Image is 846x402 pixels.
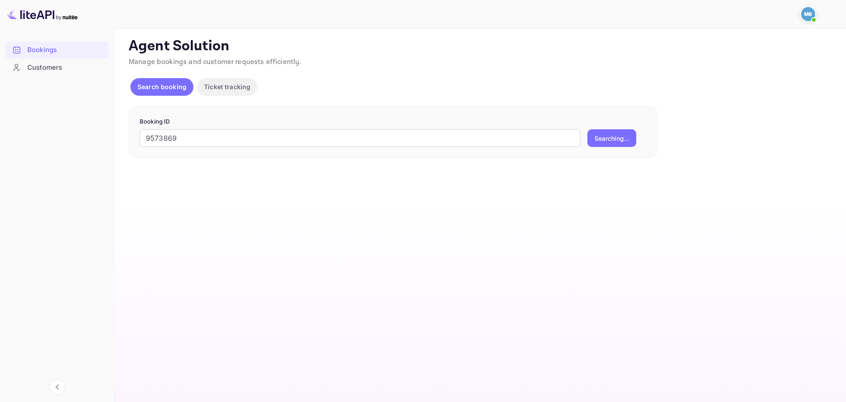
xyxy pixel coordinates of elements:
a: Bookings [5,41,109,58]
button: Searching... [587,129,636,147]
div: Customers [27,63,104,73]
p: Agent Solution [129,38,830,55]
div: Bookings [5,41,109,59]
input: Enter Booking ID (e.g., 63782194) [140,129,580,147]
img: LiteAPI logo [7,7,78,21]
img: Mohcine Belkhir [801,7,815,21]
div: Bookings [27,45,104,55]
span: Manage bookings and customer requests efficiently. [129,57,301,67]
button: Collapse navigation [49,379,65,395]
div: Customers [5,59,109,76]
p: Ticket tracking [204,82,250,91]
p: Search booking [137,82,186,91]
a: Customers [5,59,109,75]
p: Booking ID [140,117,646,126]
